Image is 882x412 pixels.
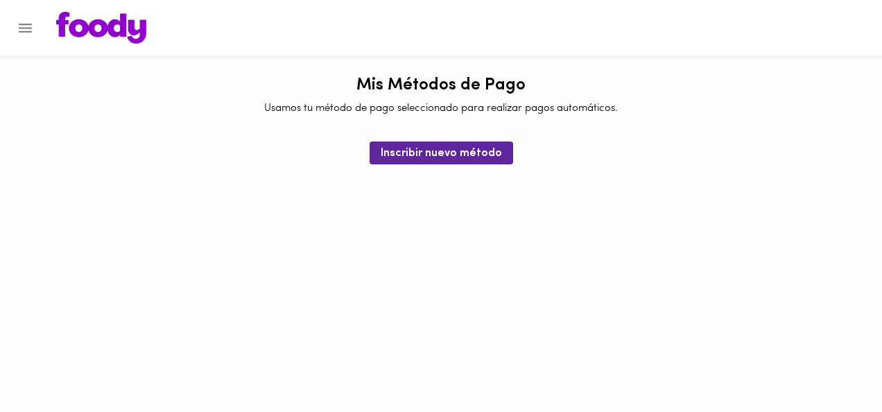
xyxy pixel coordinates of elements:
button: Inscribir nuevo método [370,141,513,164]
iframe: Messagebird Livechat Widget [802,332,868,398]
span: Inscribir nuevo método [381,147,502,160]
p: Usamos tu método de pago seleccionado para realizar pagos automáticos. [264,101,618,116]
img: logo.png [56,12,146,44]
button: Menu [8,11,42,45]
h1: Mis Métodos de Pago [356,76,526,94]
